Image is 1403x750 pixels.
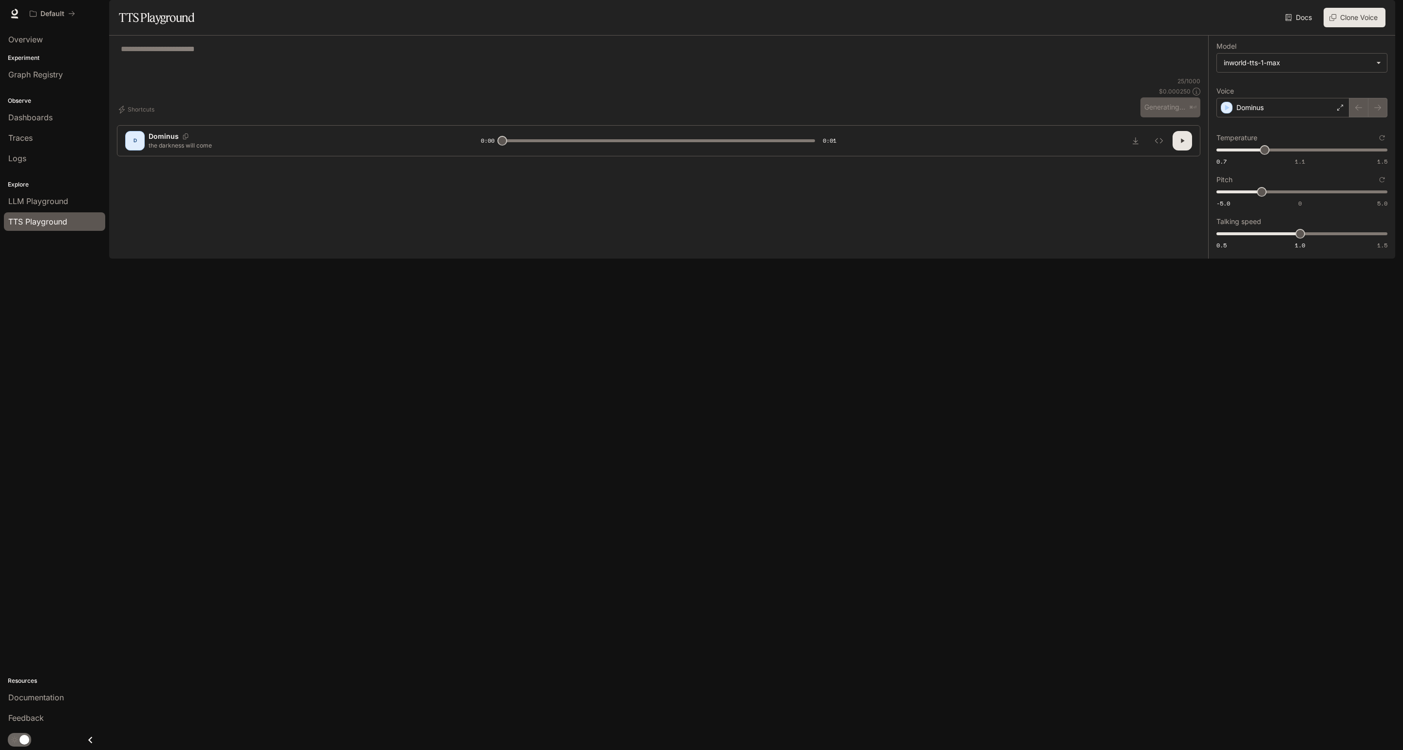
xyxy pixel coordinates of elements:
p: Voice [1216,88,1234,94]
span: 0:00 [481,136,494,146]
span: 1.5 [1377,157,1387,166]
p: Temperature [1216,134,1257,141]
p: Dominus [149,131,179,141]
button: Copy Voice ID [179,133,192,139]
h1: TTS Playground [119,8,194,27]
button: Inspect [1149,131,1169,150]
div: inworld-tts-1-max [1217,54,1387,72]
span: -5.0 [1216,199,1230,207]
p: Model [1216,43,1236,50]
button: All workspaces [25,4,79,23]
p: the darkness will come [149,141,457,150]
button: Reset to default [1377,174,1387,185]
a: Docs [1283,8,1316,27]
span: 0.5 [1216,241,1227,249]
span: 1.5 [1377,241,1387,249]
button: Download audio [1126,131,1145,150]
button: Shortcuts [117,102,158,117]
button: Clone Voice [1324,8,1385,27]
p: 25 / 1000 [1177,77,1200,85]
p: Talking speed [1216,218,1261,225]
div: D [127,133,143,149]
span: 1.0 [1295,241,1305,249]
button: Reset to default [1377,132,1387,143]
div: inworld-tts-1-max [1224,58,1371,68]
span: 1.1 [1295,157,1305,166]
p: Default [40,10,64,18]
p: Pitch [1216,176,1232,183]
span: 0.7 [1216,157,1227,166]
span: 0 [1298,199,1302,207]
span: 0:01 [823,136,836,146]
p: $ 0.000250 [1159,87,1191,95]
span: 5.0 [1377,199,1387,207]
p: Dominus [1236,103,1264,112]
